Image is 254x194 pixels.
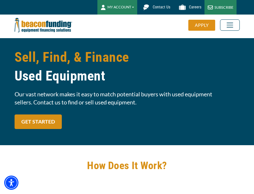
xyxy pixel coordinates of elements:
[188,20,215,31] div: APPLY
[15,67,240,85] span: Used Equipment
[220,19,240,31] button: Toggle navigation
[15,48,240,85] h1: Sell, Find, & Finance
[15,15,72,36] img: Beacon Funding Corporation logo
[137,2,173,13] a: Contact Us
[15,90,240,106] span: Our vast network makes it easy to match potential buyers with used equipment sellers. Contact us ...
[153,5,170,9] span: Contact Us
[15,114,62,129] a: GET STARTED
[15,158,240,173] h2: How Does It Work?
[188,20,220,31] a: APPLY
[189,5,201,9] span: Careers
[4,176,18,190] div: Accessibility Menu
[177,2,188,13] img: Beacon Funding Careers
[140,2,152,13] img: Beacon Funding chat
[173,2,204,13] a: Careers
